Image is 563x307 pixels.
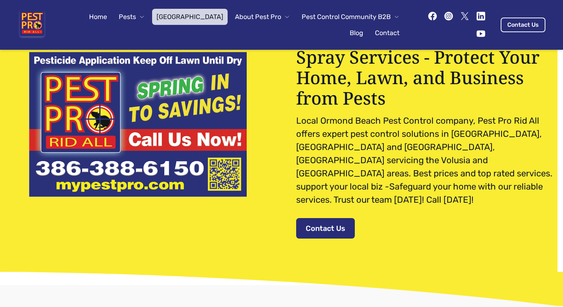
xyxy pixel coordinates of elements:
a: [GEOGRAPHIC_DATA] [152,9,228,25]
button: Pest Control Community B2B [297,9,404,25]
a: Contact Us [296,218,355,239]
button: Pests [114,9,149,25]
span: Pests [119,12,136,22]
button: About Pest Pro [231,9,294,25]
span: About Pest Pro [235,12,281,22]
a: Contact [371,25,404,41]
span: Pest Control Community B2B [302,12,391,22]
img: Pest Pro Rid All [18,10,47,40]
a: Home [85,9,111,25]
a: Blog [345,25,368,41]
pre: Local Ormond Beach Pest Control company, Pest Pro Rid All offers expert pest control solutions in... [296,114,554,206]
a: Contact Us [501,18,545,32]
h1: Local Pest Control & Lawn Spray Services - Protect Your Home, Lawn, and Business from Pests [296,26,554,108]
